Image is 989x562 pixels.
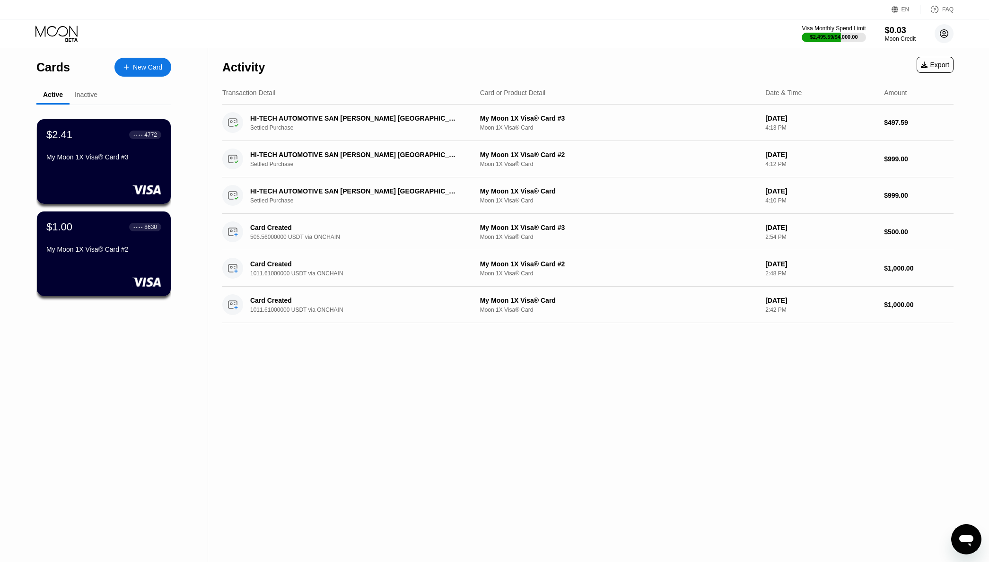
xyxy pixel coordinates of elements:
[765,260,876,268] div: [DATE]
[114,58,171,77] div: New Card
[480,307,758,313] div: Moon 1X Visa® Card
[765,197,876,204] div: 4:10 PM
[250,114,460,122] div: HI-TECH AUTOMOTIVE SAN [PERSON_NAME] [GEOGRAPHIC_DATA]
[480,297,758,304] div: My Moon 1X Visa® Card
[884,89,907,97] div: Amount
[144,132,157,138] div: 4772
[810,34,858,40] div: $2,495.59 / $4,000.00
[765,114,876,122] div: [DATE]
[133,133,143,136] div: ● ● ● ●
[46,153,161,161] div: My Moon 1X Visa® Card #3
[942,6,954,13] div: FAQ
[46,221,72,233] div: $1.00
[222,250,954,287] div: Card Created1011.61000000 USDT via ONCHAINMy Moon 1X Visa® Card #2Moon 1X Visa® Card[DATE]2:48 PM...
[884,228,954,236] div: $500.00
[765,224,876,231] div: [DATE]
[250,234,475,240] div: 506.56000000 USDT via ONCHAIN
[250,307,475,313] div: 1011.61000000 USDT via ONCHAIN
[133,63,162,71] div: New Card
[250,297,460,304] div: Card Created
[480,187,758,195] div: My Moon 1X Visa® Card
[222,287,954,323] div: Card Created1011.61000000 USDT via ONCHAINMy Moon 1X Visa® CardMoon 1X Visa® Card[DATE]2:42 PM$1,...
[885,35,916,42] div: Moon Credit
[133,226,143,228] div: ● ● ● ●
[75,91,97,98] div: Inactive
[222,141,954,177] div: HI-TECH AUTOMOTIVE SAN [PERSON_NAME] [GEOGRAPHIC_DATA]Settled PurchaseMy Moon 1X Visa® Card #2Moo...
[765,270,876,277] div: 2:48 PM
[885,26,916,35] div: $0.03
[250,270,475,277] div: 1011.61000000 USDT via ONCHAIN
[250,260,460,268] div: Card Created
[250,161,475,167] div: Settled Purchase
[884,192,954,199] div: $999.00
[765,161,876,167] div: 4:12 PM
[222,177,954,214] div: HI-TECH AUTOMOTIVE SAN [PERSON_NAME] [GEOGRAPHIC_DATA]Settled PurchaseMy Moon 1X Visa® CardMoon 1...
[951,524,981,554] iframe: Button to launch messaging window
[480,161,758,167] div: Moon 1X Visa® Card
[46,246,161,253] div: My Moon 1X Visa® Card #2
[222,214,954,250] div: Card Created506.56000000 USDT via ONCHAINMy Moon 1X Visa® Card #3Moon 1X Visa® Card[DATE]2:54 PM$...
[250,151,460,158] div: HI-TECH AUTOMOTIVE SAN [PERSON_NAME] [GEOGRAPHIC_DATA]
[884,119,954,126] div: $497.59
[892,5,920,14] div: EN
[765,307,876,313] div: 2:42 PM
[250,197,475,204] div: Settled Purchase
[250,187,460,195] div: HI-TECH AUTOMOTIVE SAN [PERSON_NAME] [GEOGRAPHIC_DATA]
[37,119,171,204] div: $2.41● ● ● ●4772My Moon 1X Visa® Card #3
[765,297,876,304] div: [DATE]
[765,89,802,97] div: Date & Time
[765,234,876,240] div: 2:54 PM
[480,234,758,240] div: Moon 1X Visa® Card
[901,6,910,13] div: EN
[802,25,866,42] div: Visa Monthly Spend Limit$2,495.59/$4,000.00
[884,301,954,308] div: $1,000.00
[250,124,475,131] div: Settled Purchase
[480,270,758,277] div: Moon 1X Visa® Card
[480,224,758,231] div: My Moon 1X Visa® Card #3
[222,61,265,74] div: Activity
[884,155,954,163] div: $999.00
[917,57,954,73] div: Export
[765,124,876,131] div: 4:13 PM
[250,224,460,231] div: Card Created
[480,124,758,131] div: Moon 1X Visa® Card
[36,61,70,74] div: Cards
[920,5,954,14] div: FAQ
[43,91,63,98] div: Active
[222,105,954,141] div: HI-TECH AUTOMOTIVE SAN [PERSON_NAME] [GEOGRAPHIC_DATA]Settled PurchaseMy Moon 1X Visa® Card #3Moo...
[480,197,758,204] div: Moon 1X Visa® Card
[480,260,758,268] div: My Moon 1X Visa® Card #2
[222,89,275,97] div: Transaction Detail
[802,25,866,32] div: Visa Monthly Spend Limit
[144,224,157,230] div: 8630
[37,211,171,296] div: $1.00● ● ● ●8630My Moon 1X Visa® Card #2
[46,129,72,141] div: $2.41
[480,114,758,122] div: My Moon 1X Visa® Card #3
[765,187,876,195] div: [DATE]
[885,26,916,42] div: $0.03Moon Credit
[921,61,949,69] div: Export
[480,89,546,97] div: Card or Product Detail
[765,151,876,158] div: [DATE]
[480,151,758,158] div: My Moon 1X Visa® Card #2
[884,264,954,272] div: $1,000.00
